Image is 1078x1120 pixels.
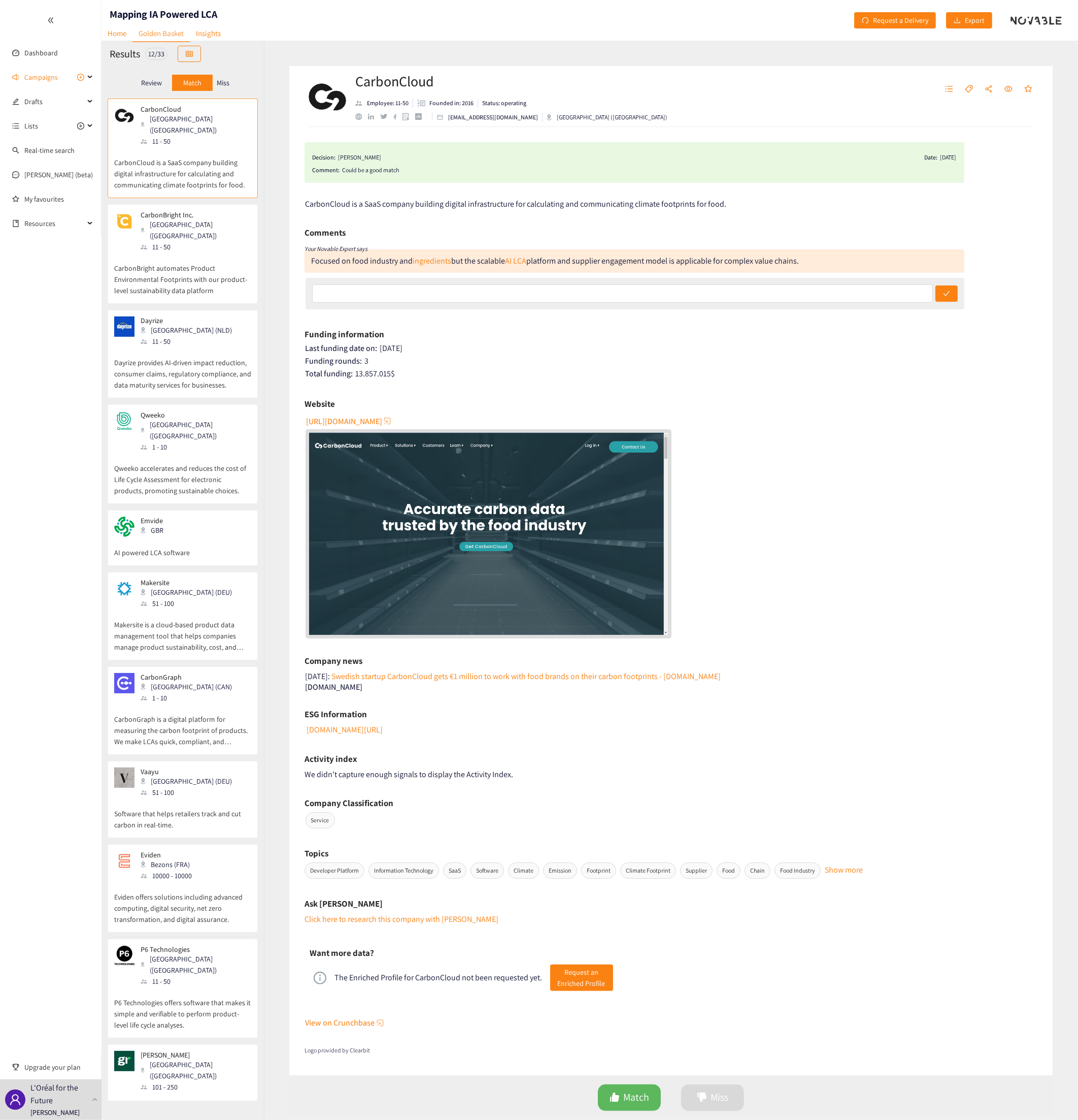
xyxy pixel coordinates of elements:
h6: Activity index [305,751,357,766]
a: google maps [402,113,415,120]
a: Insights [190,25,227,41]
span: user [9,1094,21,1106]
span: share-alt [985,85,993,94]
p: Eviden offers solutions including advanced computing, digital security, net zero transformation, ... [114,881,251,925]
p: [EMAIL_ADDRESS][DOMAIN_NAME] [448,113,538,122]
a: My favourites [24,189,93,209]
span: unordered-list [12,122,19,130]
div: Widget de chat [1027,1071,1078,1120]
span: like [610,1092,620,1104]
p: Dayrize [141,316,232,325]
li: Employees [355,99,413,108]
p: Dayrize provides AI-driven impact reduction, consumer claims, regulatory compliance, and data mat... [114,347,251,391]
div: 1 - 10 [141,692,238,703]
div: 11 - 50 [141,336,238,347]
div: [GEOGRAPHIC_DATA] ([GEOGRAPHIC_DATA]) [547,113,667,122]
span: book [12,220,19,227]
a: Click here to research this company with [PERSON_NAME] [305,914,498,924]
div: Could be a good match [342,165,957,175]
p: CarbonGraph is a digital platform for measuring the carbon footprint of products. We make LCAs qu... [114,703,251,747]
p: Emvide [141,517,181,525]
span: View on Crunchbase [306,1016,375,1029]
button: [URL][DOMAIN_NAME] [306,413,392,429]
span: Developer Platform [305,862,364,879]
h2: CarbonCloud [355,71,667,91]
span: redo [862,17,869,25]
li: Status [478,99,526,108]
span: sound [12,74,19,81]
p: Review [141,79,162,87]
div: The Enriched Profile for CarbonCloud not been requested yet. [335,973,543,983]
span: Resources [24,213,84,234]
a: facebook [393,114,403,119]
span: double-left [47,17,54,24]
img: Snapshot of the company's website [114,673,134,693]
div: 51 - 100 [141,598,238,609]
p: Status: operating [482,99,526,108]
div: 11 - 50 [141,136,250,147]
div: Bezons (FRA) [141,859,198,870]
img: Snapshot of the company's website [114,411,134,431]
span: Match [624,1090,650,1105]
button: unordered-list [940,81,958,98]
span: CarbonCloud is a SaaS company building digital infrastructure for calculating and communicating c... [306,199,727,209]
span: Export [965,15,985,26]
span: info-circle [314,972,326,984]
p: CarbonBright Inc. [141,211,244,219]
div: 11 - 50 [141,241,250,252]
span: tag [965,85,973,94]
h2: Results [110,47,140,61]
a: twitter [380,114,393,119]
span: Software [470,862,504,879]
span: Upgrade your plan [24,1057,93,1077]
button: star [1019,81,1037,98]
span: Total funding: [306,368,353,379]
div: 10000 - 10000 [141,870,198,881]
button: tag [960,81,978,98]
a: AI LCA [505,255,526,266]
div: [GEOGRAPHIC_DATA] (DEU) [141,587,238,598]
button: eye [999,81,1018,98]
a: Dashboard [24,48,58,57]
a: Logo provided by Clearbit [305,1046,1037,1055]
span: dislike [697,1092,707,1104]
div: We didn't capture enough signals to display the Activity Index. [305,768,1037,781]
img: Snapshot of the company's website [114,1051,134,1071]
img: Snapshot of the company's website [114,579,134,599]
p: Miss [217,79,229,87]
span: Decision: [312,152,335,163]
p: Eviden [141,851,192,859]
p: Founded in: 2016 [429,99,474,108]
p: Qweeko [141,411,244,419]
div: 51 - 100 [141,787,238,798]
img: Snapshot of the company's website [114,211,134,231]
span: Request an Enriched Profile [558,967,605,989]
div: 101 - 250 [141,1081,250,1093]
a: ingredients [413,255,451,266]
span: Last funding date on: [306,343,378,354]
span: table [186,50,193,58]
p: CarbonCloud [141,105,244,113]
p: CarbonCloud is a SaaS company building digital infrastructure for calculating and communicating c... [114,147,251,190]
img: Snapshot of the company's website [114,517,134,537]
p: CarbonBright automates Product Environmental Footprints with our product-level sustainability dat... [114,252,251,296]
span: Climate [508,862,539,879]
div: GBR [141,525,187,536]
div: [GEOGRAPHIC_DATA] ([GEOGRAPHIC_DATA]) [141,953,250,976]
p: Makersite [141,579,232,587]
img: Snapshot of the company's website [114,316,134,337]
p: Qweeko accelerates and reduces the cost of Life Cycle Assessment for electronic products, promoti... [114,453,251,496]
span: Comment: [312,165,340,175]
div: 1 - 10 [141,441,250,453]
h1: Mapping IA Powered LCA [110,7,217,21]
button: View on Crunchbase [306,1015,1038,1031]
h6: ESG Information [305,707,367,722]
span: Chain [745,862,770,879]
a: Real-time search [24,146,75,155]
p: P6 Technologies offers software that makes it simple and verifiable to perform product-level life... [114,987,251,1031]
a: linkedin [368,114,380,120]
span: Campaigns [24,67,58,87]
div: [GEOGRAPHIC_DATA] ([GEOGRAPHIC_DATA]) [141,1059,250,1081]
div: 12 / 33 [145,48,167,60]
